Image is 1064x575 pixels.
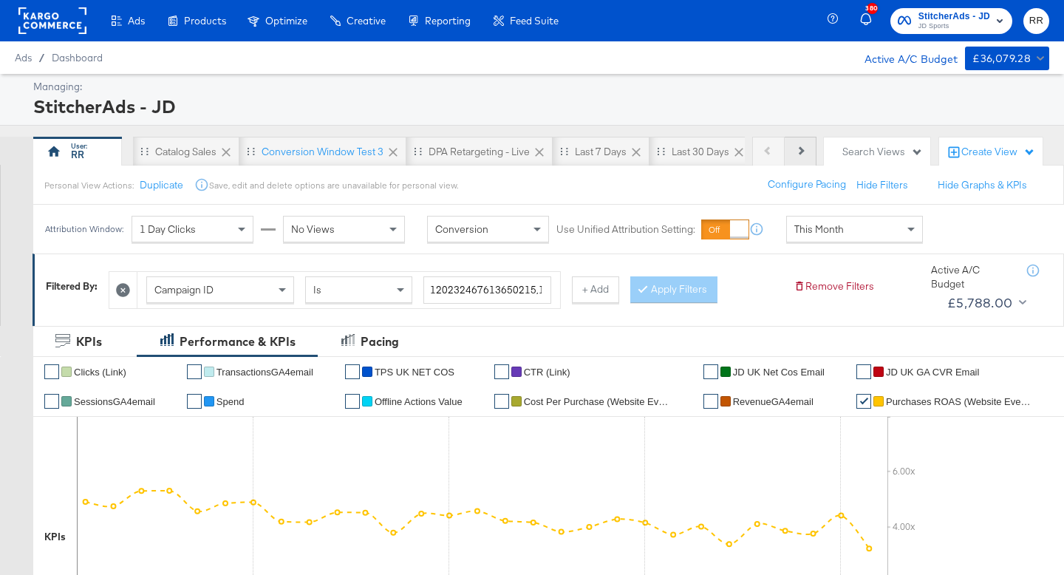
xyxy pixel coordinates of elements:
[140,222,196,236] span: 1 Day Clicks
[247,147,255,155] div: Drag to reorder tab
[345,394,360,409] a: ✔
[941,291,1029,315] button: £5,788.00
[216,396,245,407] span: Spend
[46,279,98,293] div: Filtered By:
[71,148,84,162] div: RR
[216,367,313,378] span: TransactionsGA4email
[76,333,102,350] div: KPIs
[44,530,66,544] div: KPIs
[703,364,718,379] a: ✔
[155,145,216,159] div: Catalog Sales
[180,333,296,350] div: Performance & KPIs
[140,147,149,155] div: Drag to reorder tab
[44,224,124,234] div: Attribution Window:
[128,15,145,27] span: Ads
[33,94,1046,119] div: StitcherAds - JD
[556,222,695,237] label: Use Unified Attribution Setting:
[794,222,844,236] span: This Month
[938,178,1027,192] button: Hide Graphs & KPIs
[849,47,958,69] div: Active A/C Budget
[414,147,422,155] div: Drag to reorder tab
[890,8,1012,34] button: StitcherAds - JDJD Sports
[856,178,908,192] button: Hide Filters
[965,47,1049,70] button: £36,079.28
[33,80,1046,94] div: Managing:
[74,367,126,378] span: Clicks (Link)
[494,364,509,379] a: ✔
[265,15,307,27] span: Optimize
[435,222,488,236] span: Conversion
[44,180,134,191] div: Personal View Actions:
[184,15,226,27] span: Products
[361,333,399,350] div: Pacing
[560,147,568,155] div: Drag to reorder tab
[423,276,551,304] input: Enter a search term
[572,276,619,303] button: + Add
[931,263,1012,290] div: Active A/C Budget
[494,394,509,409] a: ✔
[52,52,103,64] a: Dashboard
[858,7,883,35] button: 380
[961,145,1035,160] div: Create View
[867,3,878,14] div: 380
[44,394,59,409] a: ✔
[375,367,454,378] span: TPS UK NET COS
[918,9,990,24] span: StitcherAds - JD
[140,178,183,192] button: Duplicate
[32,52,52,64] span: /
[703,394,718,409] a: ✔
[856,394,871,409] a: ✔
[733,367,825,378] span: JD UK Net Cos Email
[657,147,665,155] div: Drag to reorder tab
[886,367,979,378] span: JD UK GA CVR Email
[262,145,383,159] div: Conversion window Test 3
[291,222,335,236] span: No Views
[15,52,32,64] span: Ads
[886,396,1034,407] span: Purchases ROAS (Website Events)
[425,15,471,27] span: Reporting
[918,21,990,33] span: JD Sports
[209,180,458,191] div: Save, edit and delete options are unavailable for personal view.
[187,394,202,409] a: ✔
[187,364,202,379] a: ✔
[510,15,559,27] span: Feed Suite
[44,364,59,379] a: ✔
[154,283,214,296] span: Campaign ID
[347,15,386,27] span: Creative
[856,364,871,379] a: ✔
[345,364,360,379] a: ✔
[794,279,874,293] button: Remove Filters
[524,367,570,378] span: CTR (Link)
[375,396,463,407] span: Offline Actions Value
[1029,13,1043,30] span: RR
[757,171,856,198] button: Configure Pacing
[842,145,923,159] div: Search Views
[575,145,627,159] div: last 7 days
[672,145,729,159] div: Last 30 days
[1023,8,1049,34] button: RR
[733,396,814,407] span: RevenueGA4email
[313,283,321,296] span: Is
[74,396,155,407] span: SessionsGA4email
[947,292,1013,314] div: £5,788.00
[429,145,530,159] div: DPA Retargeting - Live
[524,396,672,407] span: Cost Per Purchase (Website Events)
[972,50,1031,68] div: £36,079.28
